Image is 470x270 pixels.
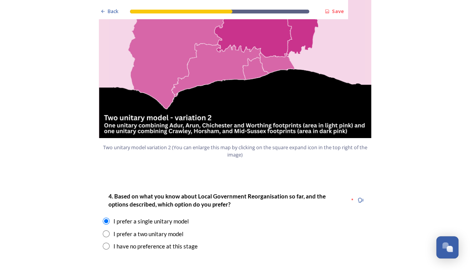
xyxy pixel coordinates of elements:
strong: Save [332,8,344,15]
strong: 4. Based on what you know about Local Government Reorganisation so far, and the options described... [108,193,327,208]
button: Open Chat [436,236,458,258]
div: I prefer a two unitary model [113,230,183,238]
div: I have no preference at this stage [113,242,198,251]
span: Two unitary model variation 2 (You can enlarge this map by clicking on the square expand icon in ... [102,144,368,158]
span: Back [108,8,118,15]
div: I prefer a single unitary model [113,217,189,226]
